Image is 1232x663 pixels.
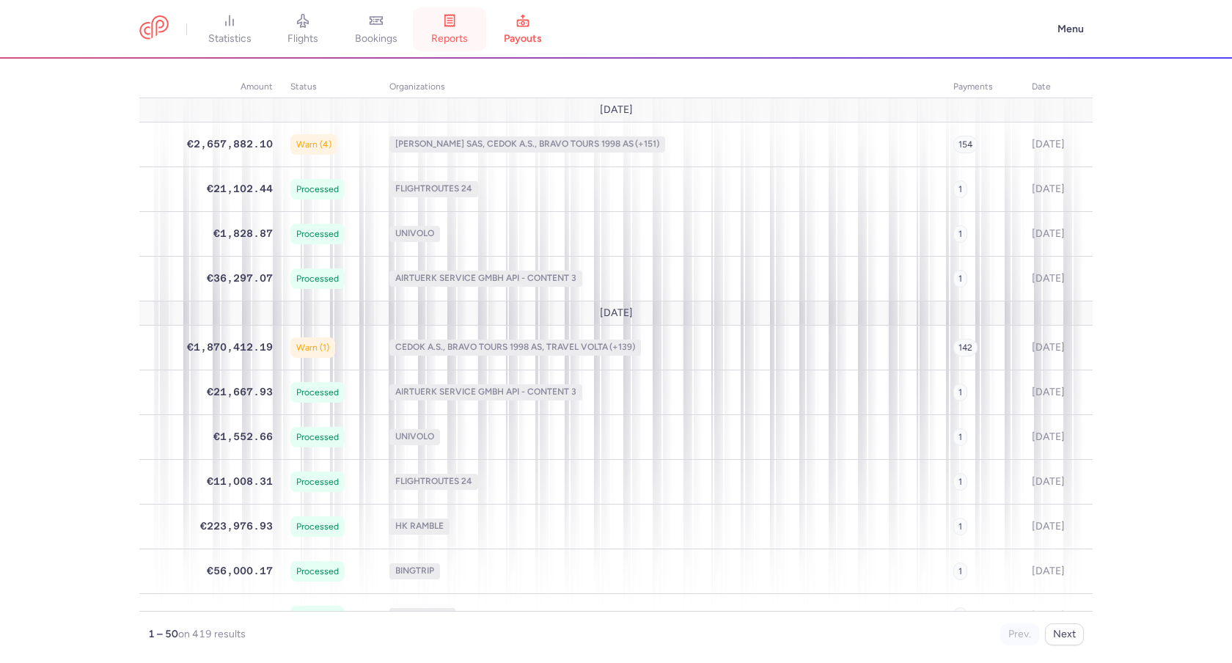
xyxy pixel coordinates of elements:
[148,183,273,194] span: €21,102.44
[1000,623,1039,645] button: Prev.
[148,565,273,576] span: €56,000.17
[953,428,967,446] span: 1
[1032,386,1065,398] span: [DATE]
[1032,227,1065,240] span: [DATE]
[504,32,542,45] span: payouts
[1032,565,1065,577] span: [DATE]
[945,76,1023,98] th: payments
[178,628,246,640] span: on 419 results
[395,229,434,239] span: UNIVOLO
[395,432,434,442] span: UNIVOLO
[1032,183,1065,195] span: [DATE]
[148,609,273,621] span: €250,913.51
[395,184,472,194] span: FLIGHTROUTES 24
[282,76,381,98] th: status
[413,13,486,45] a: reports
[953,270,967,287] span: 1
[600,104,633,116] span: [DATE]
[953,473,967,491] span: 1
[266,13,340,45] a: flights
[148,628,178,640] strong: 1 – 50
[600,307,633,319] span: [DATE]
[148,386,273,398] span: €21,667.93
[953,518,967,535] span: 1
[296,385,339,400] span: Processed
[148,227,273,239] span: €1,828.87
[296,609,339,623] span: Processed
[953,136,978,153] span: 154
[148,341,273,353] span: €1,870,412.19
[953,225,967,243] span: 1
[1032,138,1065,150] span: [DATE]
[395,521,444,532] span: HK RAMBLE
[1049,15,1093,43] button: Menu
[296,182,339,197] span: Processed
[395,274,576,284] span: AIRTUERK SERVICE GMBH API - CONTENT 3
[148,431,273,442] span: €1,552.66
[208,32,252,45] span: statistics
[296,430,339,444] span: Processed
[953,607,967,625] span: 1
[148,475,273,487] span: €11,008.31
[953,339,978,356] span: 142
[953,563,967,580] span: 1
[296,271,339,286] span: Processed
[296,475,339,489] span: Processed
[139,15,169,43] a: CitizenPlane red outlined logo
[296,137,331,152] span: Warn (4)
[1032,609,1065,622] span: [DATE]
[296,519,339,534] span: Processed
[395,387,576,398] span: AIRTUERK SERVICE GMBH API - CONTENT 3
[486,13,560,45] a: payouts
[1023,76,1093,98] th: date
[148,138,273,150] span: €2,657,882.10
[1032,272,1065,285] span: [DATE]
[139,76,282,98] th: amount
[355,32,397,45] span: bookings
[287,32,318,45] span: flights
[395,566,434,576] span: BINGTRIP
[953,180,967,198] span: 1
[148,272,273,284] span: €36,297.07
[296,564,339,579] span: Processed
[431,32,468,45] span: reports
[395,477,472,487] span: FLIGHTROUTES 24
[953,384,967,401] span: 1
[193,13,266,45] a: statistics
[1032,341,1065,354] span: [DATE]
[1032,431,1065,443] span: [DATE]
[381,76,944,98] th: organizations
[635,139,659,150] span: (+151)
[296,227,339,241] span: Processed
[148,520,273,532] span: €223,976.93
[609,343,635,353] span: (+139)
[1032,475,1065,488] span: [DATE]
[296,340,329,355] span: Warn (1)
[1032,520,1065,532] span: [DATE]
[395,139,634,150] span: [PERSON_NAME] SAS, CEDOK A.S., BRAVO TOURS 1998 AS
[395,343,608,353] span: CEDOK A.S., BRAVO TOURS 1998 AS, TRAVEL VOLTA
[340,13,413,45] a: bookings
[1045,623,1084,645] button: Next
